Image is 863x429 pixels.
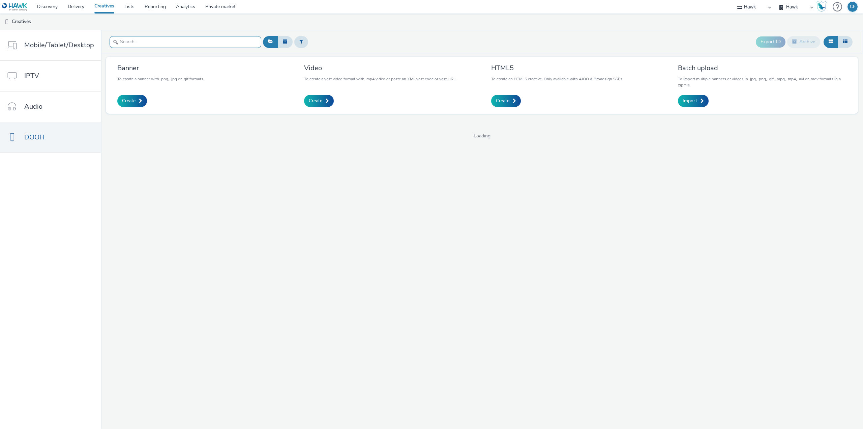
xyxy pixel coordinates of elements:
a: Hawk Academy [816,1,829,12]
span: Mobile/Tablet/Desktop [24,40,94,50]
p: To create an HTML5 creative. Only available with AIOO & Broadsign SSPs [491,76,623,82]
a: Create [117,95,147,107]
a: Create [491,95,521,107]
p: To create a banner with .png, .jpg or .gif formats. [117,76,204,82]
a: Import [678,95,709,107]
h3: HTML5 [491,63,623,73]
h3: Banner [117,63,204,73]
h3: Batch upload [678,63,846,73]
input: Search... [110,36,261,48]
span: Import [683,98,697,104]
span: Create [122,98,136,104]
span: Create [496,98,509,104]
p: To create a vast video format with .mp4 video or paste an XML vast code or vast URL. [304,76,456,82]
span: IPTV [24,71,39,81]
img: dooh [3,19,10,25]
span: Loading [101,133,863,139]
a: Create [304,95,334,107]
button: Export ID [756,36,785,47]
span: Audio [24,102,42,111]
span: DOOH [24,132,44,142]
button: Archive [787,36,820,48]
span: Create [309,98,322,104]
img: Hawk Academy [816,1,827,12]
div: CE [850,2,856,12]
button: Grid [824,36,838,48]
p: To import multiple banners or videos in .jpg, .png, .gif, .mpg, .mp4, .avi or .mov formats in a z... [678,76,846,88]
h3: Video [304,63,456,73]
img: undefined Logo [2,3,28,11]
button: Table [838,36,853,48]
